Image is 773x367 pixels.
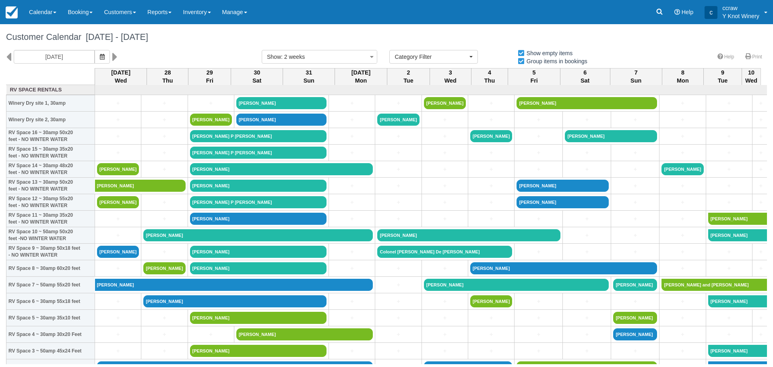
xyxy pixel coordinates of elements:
a: + [661,264,703,273]
a: + [754,165,767,174]
a: + [97,330,139,339]
a: [PERSON_NAME] [517,196,609,208]
th: RV Space 9 ~ 30amp 50x18 feet - NO WINTER WATER [6,244,95,260]
a: + [470,99,512,108]
a: + [424,198,466,207]
th: [DATE] Mon [335,68,387,85]
a: + [424,264,466,273]
a: + [377,297,419,306]
a: + [613,248,657,256]
button: Show: 2 weeks [262,50,377,64]
a: + [424,347,466,355]
th: RV Space 13 ~ 30amp 50x20 feet - NO WINTER WATER [6,178,95,194]
a: + [424,215,466,223]
a: + [754,264,767,273]
a: + [708,330,750,339]
a: + [708,182,750,190]
a: + [143,198,185,207]
a: + [517,149,560,157]
a: [PERSON_NAME] [190,345,327,357]
a: + [331,116,373,124]
a: + [613,297,657,306]
a: [PERSON_NAME] [190,246,327,258]
a: + [661,132,703,141]
a: [PERSON_NAME] [377,114,419,126]
a: + [517,248,560,256]
a: [PERSON_NAME] [236,328,373,340]
img: checkfront-main-nav-mini-logo.png [6,6,18,19]
span: [DATE] - [DATE] [81,32,148,42]
a: [PERSON_NAME] [613,312,657,324]
a: + [517,314,560,322]
a: + [565,215,609,223]
a: + [565,330,609,339]
a: + [331,99,373,108]
a: + [331,347,373,355]
a: + [754,314,767,322]
a: + [377,99,419,108]
a: + [331,314,373,322]
a: + [517,330,560,339]
a: + [754,149,767,157]
a: + [331,215,373,223]
button: Category Filter [389,50,478,64]
th: RV Space 3 ~ 50amp 45x24 Feet [6,343,95,359]
a: + [470,347,512,355]
a: + [470,314,512,322]
a: + [565,149,609,157]
a: [PERSON_NAME] [470,295,512,307]
a: + [708,132,750,141]
a: + [470,165,512,174]
a: + [565,116,609,124]
a: [PERSON_NAME] [190,180,327,192]
a: + [143,314,185,322]
a: + [708,116,750,124]
a: + [517,132,560,141]
th: RV Space 14 ~ 30amp 48x20 feet - NO WINTER WATER [6,161,95,178]
a: + [190,99,232,108]
p: ccraw [722,4,759,12]
a: + [377,215,419,223]
a: + [143,330,185,339]
a: + [708,165,750,174]
th: Winery Dry site 2, 30amp [6,112,95,128]
a: + [424,330,466,339]
span: Category Filter [395,53,467,61]
a: + [143,165,185,174]
a: + [565,297,609,306]
a: + [661,248,703,256]
a: [PERSON_NAME] [143,295,327,307]
a: + [613,215,657,223]
a: + [708,264,750,273]
a: + [708,314,750,322]
th: 5 Fri [508,68,560,85]
i: Help [674,9,680,15]
th: 31 Sun [283,68,335,85]
a: [PERSON_NAME] [517,180,609,192]
a: + [143,132,185,141]
a: + [143,99,185,108]
span: Show empty items [517,50,579,56]
a: + [331,149,373,157]
a: [PERSON_NAME] [190,213,327,225]
a: + [754,182,767,190]
a: + [613,198,657,207]
label: Show empty items [517,47,578,59]
a: + [331,198,373,207]
th: 9 Tue [703,68,742,85]
a: + [565,314,609,322]
a: + [470,182,512,190]
a: + [377,149,419,157]
th: 29 Fri [188,68,231,85]
a: + [661,99,703,108]
a: + [470,198,512,207]
a: + [424,314,466,322]
th: 28 Thu [147,68,188,85]
label: Group items in bookings [517,55,593,67]
a: + [708,99,750,108]
a: [PERSON_NAME] [97,246,139,258]
a: + [97,264,139,273]
a: + [97,132,139,141]
a: + [613,231,657,240]
a: [PERSON_NAME] [190,312,327,324]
